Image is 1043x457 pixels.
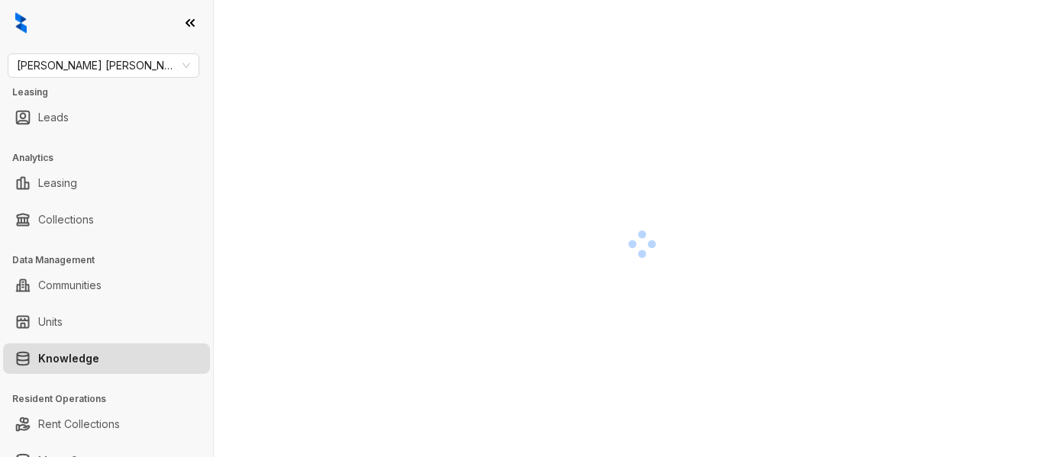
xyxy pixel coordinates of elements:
[38,343,99,374] a: Knowledge
[38,307,63,337] a: Units
[38,409,120,439] a: Rent Collections
[3,204,210,235] li: Collections
[3,102,210,133] li: Leads
[38,168,77,198] a: Leasing
[3,168,210,198] li: Leasing
[17,54,190,77] span: Gates Hudson
[38,204,94,235] a: Collections
[3,270,210,301] li: Communities
[15,12,27,34] img: logo
[3,343,210,374] li: Knowledge
[3,409,210,439] li: Rent Collections
[12,85,213,99] h3: Leasing
[12,392,213,406] h3: Resident Operations
[38,270,102,301] a: Communities
[12,151,213,165] h3: Analytics
[12,253,213,267] h3: Data Management
[3,307,210,337] li: Units
[38,102,69,133] a: Leads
